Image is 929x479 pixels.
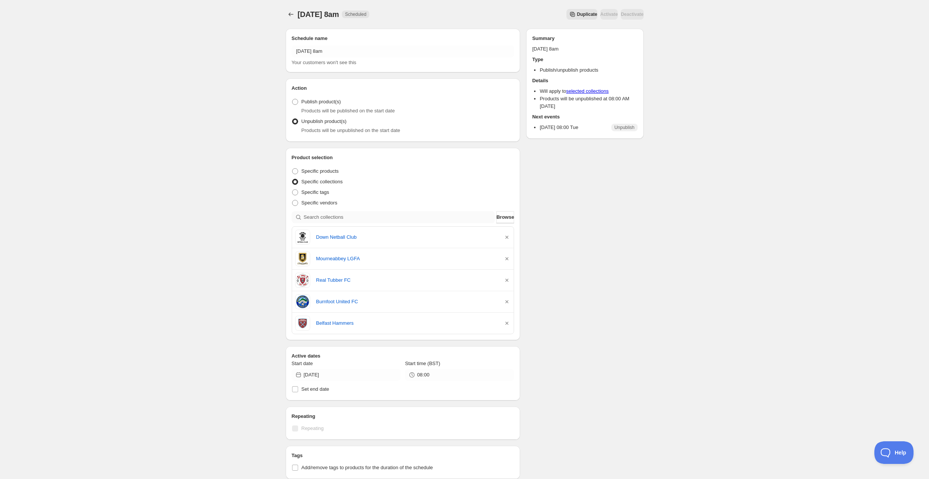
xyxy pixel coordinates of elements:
p: [DATE] 8am [532,45,637,53]
h2: Tags [292,452,514,459]
span: Start time (BST) [405,361,440,366]
h2: Next events [532,113,637,121]
h2: Action [292,84,514,92]
span: Specific collections [302,179,343,184]
span: Start date [292,361,313,366]
span: Set end date [302,386,329,392]
li: Publish/unpublish products [540,66,637,74]
span: Unpublish product(s) [302,118,347,124]
h2: Active dates [292,352,514,360]
span: Products will be published on the start date [302,108,395,114]
button: Schedules [286,9,296,20]
h2: Schedule name [292,35,514,42]
span: Scheduled [345,11,366,17]
span: Browse [496,213,514,221]
a: Mourneabbey LGFA [316,255,497,263]
button: Browse [496,211,514,223]
a: selected collections [566,88,609,94]
h2: Product selection [292,154,514,161]
a: Burnfoot United FC [316,298,497,306]
iframe: Toggle Customer Support [874,441,914,464]
a: Belfast Hammers [316,319,497,327]
a: Down Netball Club [316,233,497,241]
li: Will apply to [540,88,637,95]
span: [DATE] 8am [298,10,339,18]
span: Add/remove tags to products for the duration of the schedule [302,465,433,470]
p: [DATE] 08:00 Tue [540,124,578,131]
span: Your customers won't see this [292,60,357,65]
span: Unpublish [614,124,634,130]
button: Secondary action label [566,9,597,20]
span: Products will be unpublished on the start date [302,127,400,133]
h2: Details [532,77,637,84]
span: Specific tags [302,189,329,195]
span: Repeating [302,425,324,431]
h2: Repeating [292,413,514,420]
li: Products will be unpublished at 08:00 AM [DATE] [540,95,637,110]
h2: Type [532,56,637,63]
input: Search collections [304,211,495,223]
h2: Summary [532,35,637,42]
span: Specific vendors [302,200,337,206]
span: Duplicate [577,11,597,17]
span: Specific products [302,168,339,174]
span: Publish product(s) [302,99,341,104]
a: Real Tubber FC [316,276,497,284]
